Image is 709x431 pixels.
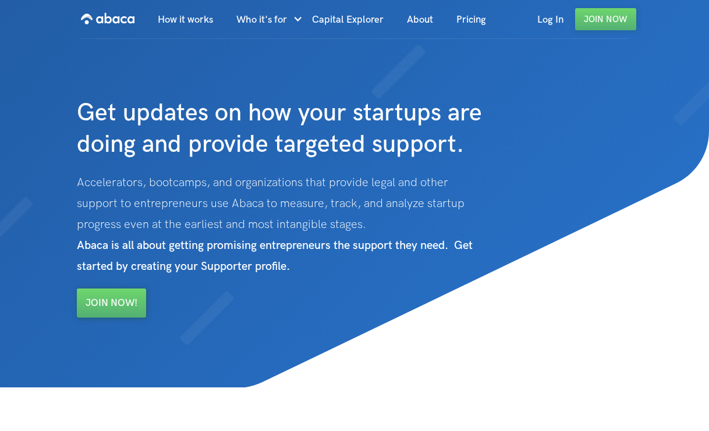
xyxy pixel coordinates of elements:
a: Join Now! [77,288,146,318]
h1: Get updates on how your startups are doing and provide targeted support. [77,40,517,161]
img: Abaca logo [81,9,134,28]
strong: Abaca is all about getting promising entrepreneurs the support they need. Get started by creating... [77,238,473,273]
a: Join Now [575,8,636,30]
p: Accelerators, bootcamps, and organizations that provide legal and other support to entrepreneurs ... [77,172,511,277]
